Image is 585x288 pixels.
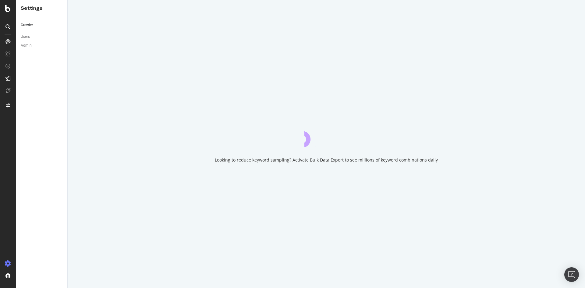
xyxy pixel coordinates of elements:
[21,34,63,40] a: Users
[564,267,579,282] div: Open Intercom Messenger
[21,5,62,12] div: Settings
[21,22,33,28] div: Crawler
[215,157,438,163] div: Looking to reduce keyword sampling? Activate Bulk Data Export to see millions of keyword combinat...
[21,34,30,40] div: Users
[21,42,32,49] div: Admin
[304,125,348,147] div: animation
[21,22,63,28] a: Crawler
[21,42,63,49] a: Admin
